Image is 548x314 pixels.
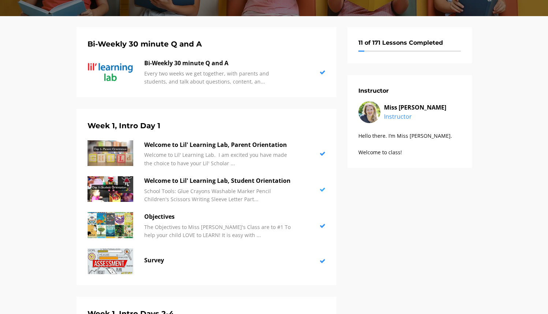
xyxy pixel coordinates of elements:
[87,140,325,167] a: Welcome to Lil' Learning Lab, Parent Orientation Welcome to Lil' Learning Lab. I am excited you h...
[87,212,325,239] a: Objectives The Objectives to Miss [PERSON_NAME]'s Class are to #1 To help your child LOVE to LEAR...
[144,223,291,240] p: The Objectives to Miss [PERSON_NAME]'s Class are to #1 To help your child LOVE to LEARN! It is ea...
[87,176,325,203] a: Welcome to Lil' Learning Lab, Student Orientation School Tools: Glue Crayons Washable Marker Penc...
[144,70,291,86] p: Every two weeks we get together, with parents and students, and talk about questions, content, an...
[144,176,291,186] p: Welcome to Lil' Learning Lab, Student Orientation
[87,248,133,274] img: C0UpBnzJR5mTpcMpVuXl_Assessing-Across-Modalities.jpg
[87,212,133,238] img: sJP2VW7fRgWBAypudgoU_feature-80-Best-Educational-Nature-Books-for-Kids-1280x720.jpg
[384,112,461,122] p: Instructor
[87,38,325,50] h5: Bi-Weekly 30 minute Q and A
[144,140,291,150] p: Welcome to Lil' Learning Lab, Parent Orientation
[144,212,291,222] p: Objectives
[358,38,461,48] h6: 11 of 171 Lessons Completed
[384,103,461,112] p: Miss [PERSON_NAME]
[87,248,325,274] a: Survey
[87,120,325,132] h5: Week 1, Intro Day 1
[144,59,291,68] p: Bi-Weekly 30 minute Q and A
[358,101,380,123] img: uVhVVy84RqujZMVvaW3a_instructor-headshot_300x300.png
[358,86,461,96] h6: Instructor
[358,132,461,156] p: Hello there. I’m Miss [PERSON_NAME]. Welcome to class!
[87,176,133,202] img: P7dNecRuQKm2ta1UQ2f9_388218b48c465aff1bbcd13d56f5a7dfe82d5133.jpg
[144,256,291,265] p: Survey
[87,59,325,86] a: Bi-Weekly 30 minute Q and A Every two weeks we get together, with parents and students, and talk ...
[87,140,133,166] img: pokPNjhbT4KuZXmZcO6I_062c1591375d357fdf5760d4ad37dc49449104ab.jpg
[144,187,291,204] p: School Tools: Glue Crayons Washable Marker Pencil Children's Scissors Writing Sleeve Letter Part...
[87,59,133,84] img: 4PhO0kh5RXGZUtBlzLiX_product-thumbnail_1280x720.png
[144,151,291,167] p: Welcome to Lil' Learning Lab. I am excited you have made the choice to have your Lil' Scholar ...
